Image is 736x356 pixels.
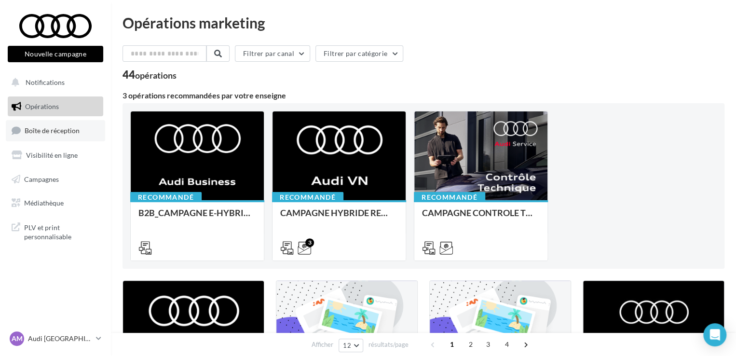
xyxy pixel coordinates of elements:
[6,145,105,165] a: Visibilité en ligne
[339,339,363,352] button: 12
[235,45,310,62] button: Filtrer par canal
[26,78,65,86] span: Notifications
[8,329,103,348] a: AM Audi [GEOGRAPHIC_DATA]
[312,340,333,349] span: Afficher
[6,169,105,190] a: Campagnes
[6,96,105,117] a: Opérations
[26,151,78,159] span: Visibilité en ligne
[315,45,403,62] button: Filtrer par catégorie
[414,192,485,203] div: Recommandé
[6,193,105,213] a: Médiathèque
[368,340,409,349] span: résultats/page
[135,71,177,80] div: opérations
[280,208,398,227] div: CAMPAGNE HYBRIDE RECHARGEABLE
[272,192,343,203] div: Recommandé
[138,208,256,227] div: B2B_CAMPAGNE E-HYBRID OCTOBRE
[28,334,92,343] p: Audi [GEOGRAPHIC_DATA]
[25,102,59,110] span: Opérations
[24,175,59,183] span: Campagnes
[12,334,23,343] span: AM
[123,92,724,99] div: 3 opérations recommandées par votre enseigne
[703,323,726,346] div: Open Intercom Messenger
[463,337,478,352] span: 2
[422,208,540,227] div: CAMPAGNE CONTROLE TECHNIQUE 25€ OCTOBRE
[130,192,202,203] div: Recommandé
[24,199,64,207] span: Médiathèque
[24,221,99,242] span: PLV et print personnalisable
[8,46,103,62] button: Nouvelle campagne
[123,15,724,30] div: Opérations marketing
[123,69,177,80] div: 44
[25,126,80,135] span: Boîte de réception
[444,337,460,352] span: 1
[343,342,351,349] span: 12
[480,337,496,352] span: 3
[305,238,314,247] div: 3
[6,72,101,93] button: Notifications
[6,217,105,246] a: PLV et print personnalisable
[6,120,105,141] a: Boîte de réception
[499,337,515,352] span: 4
